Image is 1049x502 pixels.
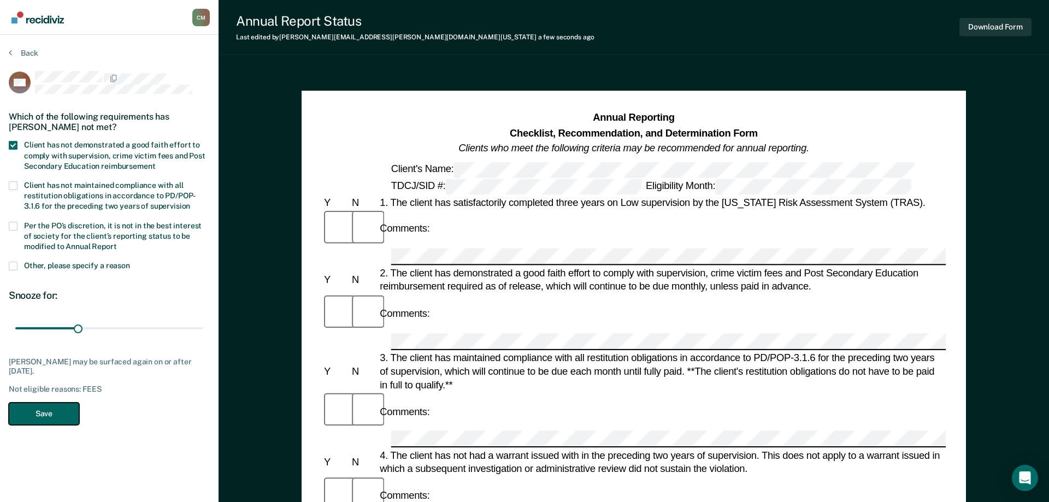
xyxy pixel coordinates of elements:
[389,179,644,194] div: TDCJ/SID #:
[9,103,210,141] div: Which of the following requirements has [PERSON_NAME] not met?
[350,196,378,209] div: N
[322,273,350,287] div: Y
[350,273,378,287] div: N
[24,181,196,210] span: Client has not maintained compliance with all restitution obligations in accordance to PD/POP-3.1...
[236,13,594,29] div: Annual Report Status
[458,142,809,153] em: Clients who meet the following criteria may be recommended for annual reporting.
[389,162,917,178] div: Client's Name:
[593,112,674,123] strong: Annual Reporting
[350,456,378,469] div: N
[510,127,758,138] strong: Checklist, Recommendation, and Determination Form
[24,140,205,170] span: Client has not demonstrated a good faith effort to comply with supervision, crime victim fees and...
[538,33,594,41] span: a few seconds ago
[9,290,210,302] div: Snooze for:
[959,18,1032,36] button: Download Form
[192,9,210,26] div: C M
[24,261,130,270] span: Other, please specify a reason
[1012,465,1038,491] div: Open Intercom Messenger
[378,351,946,392] div: 3. The client has maintained compliance with all restitution obligations in accordance to PD/POP-...
[9,403,79,425] button: Save
[192,9,210,26] button: Profile dropdown button
[9,385,210,394] div: Not eligible reasons: FEES
[378,449,946,476] div: 4. The client has not had a warrant issued with in the preceding two years of supervision. This d...
[378,306,432,320] div: Comments:
[11,11,64,23] img: Recidiviz
[378,222,432,235] div: Comments:
[378,196,946,209] div: 1. The client has satisfactorily completed three years on Low supervision by the [US_STATE] Risk ...
[644,179,914,194] div: Eligibility Month:
[322,196,350,209] div: Y
[350,364,378,378] div: N
[9,357,210,376] div: [PERSON_NAME] may be surfaced again on or after [DATE].
[378,405,432,418] div: Comments:
[322,456,350,469] div: Y
[24,221,202,251] span: Per the PO’s discretion, it is not in the best interest of society for the client’s reporting sta...
[9,48,38,58] button: Back
[236,33,594,41] div: Last edited by [PERSON_NAME][EMAIL_ADDRESS][PERSON_NAME][DOMAIN_NAME][US_STATE]
[322,364,350,378] div: Y
[378,267,946,293] div: 2. The client has demonstrated a good faith effort to comply with supervision, crime victim fees ...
